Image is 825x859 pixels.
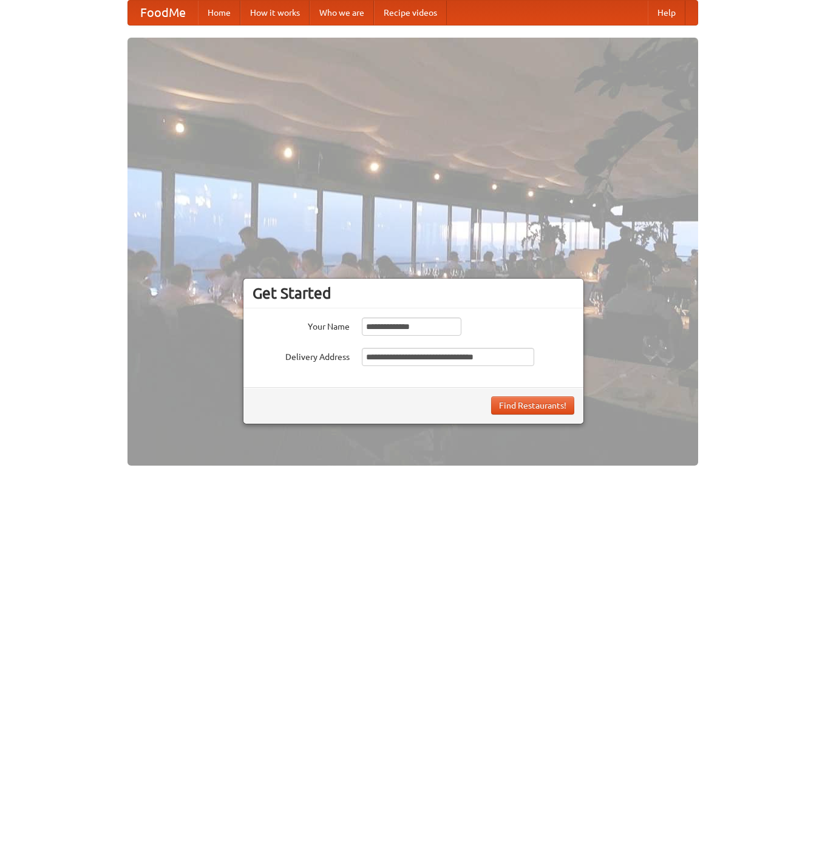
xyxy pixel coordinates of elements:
a: Home [198,1,240,25]
a: Recipe videos [374,1,447,25]
label: Your Name [253,317,350,333]
a: How it works [240,1,310,25]
button: Find Restaurants! [491,396,574,415]
a: Who we are [310,1,374,25]
label: Delivery Address [253,348,350,363]
a: FoodMe [128,1,198,25]
a: Help [648,1,685,25]
h3: Get Started [253,284,574,302]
